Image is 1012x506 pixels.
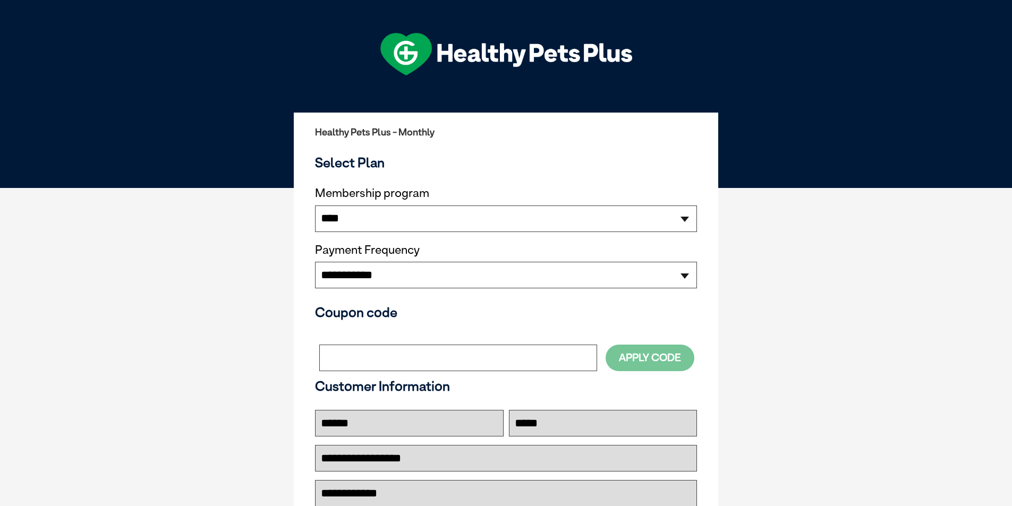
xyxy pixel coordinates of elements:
[315,378,697,394] h3: Customer Information
[315,304,697,320] h3: Coupon code
[315,186,697,200] label: Membership program
[315,155,697,170] h3: Select Plan
[315,243,420,257] label: Payment Frequency
[315,127,697,138] h2: Healthy Pets Plus - Monthly
[380,33,632,75] img: hpp-logo-landscape-green-white.png
[606,345,694,371] button: Apply Code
